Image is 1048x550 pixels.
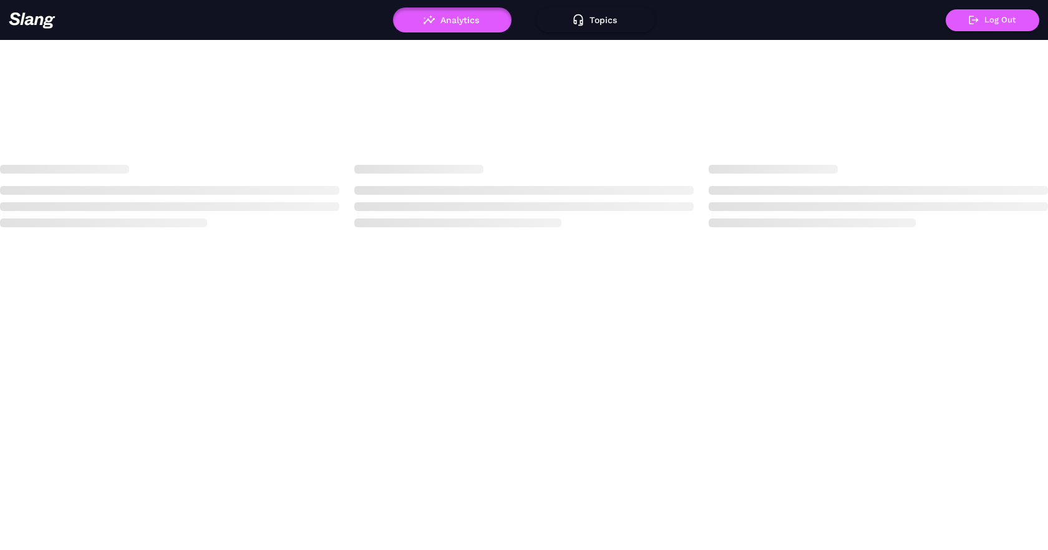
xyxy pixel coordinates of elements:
[946,9,1039,31] button: Log Out
[536,7,655,32] button: Topics
[393,7,512,32] button: Analytics
[9,12,56,29] img: 623511267c55cb56e2f2a487_logo2.png
[393,15,512,24] a: Analytics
